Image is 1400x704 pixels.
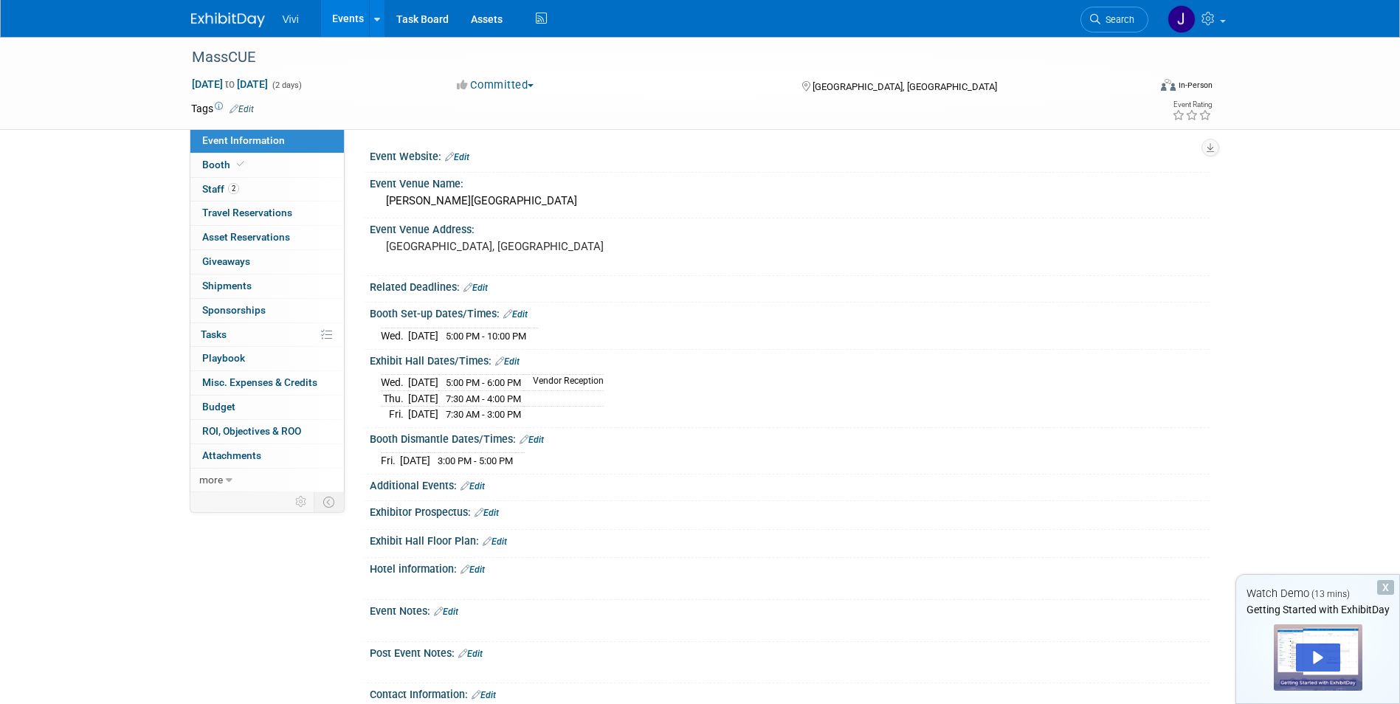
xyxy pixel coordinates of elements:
[202,255,250,267] span: Giveaways
[408,375,438,391] td: [DATE]
[190,201,344,225] a: Travel Reservations
[1168,5,1196,33] img: John Farley
[283,13,299,25] span: Vivi
[483,536,507,547] a: Edit
[370,145,1210,165] div: Event Website:
[370,501,1210,520] div: Exhibitor Prospectus:
[314,492,344,511] td: Toggle Event Tabs
[237,160,244,168] i: Booth reservation complete
[370,474,1210,494] div: Additional Events:
[202,352,245,364] span: Playbook
[1172,101,1212,108] div: Event Rating
[370,600,1210,619] div: Event Notes:
[434,607,458,617] a: Edit
[400,453,430,469] td: [DATE]
[370,350,1210,369] div: Exhibit Hall Dates/Times:
[408,407,438,422] td: [DATE]
[202,401,235,413] span: Budget
[446,377,521,388] span: 5:00 PM - 6:00 PM
[408,390,438,407] td: [DATE]
[813,81,997,92] span: [GEOGRAPHIC_DATA], [GEOGRAPHIC_DATA]
[190,444,344,468] a: Attachments
[446,409,521,420] span: 7:30 AM - 3:00 PM
[202,280,252,291] span: Shipments
[190,153,344,177] a: Booth
[370,218,1210,237] div: Event Venue Address:
[475,508,499,518] a: Edit
[190,347,344,370] a: Playbook
[191,101,254,116] td: Tags
[503,309,528,320] a: Edit
[1178,80,1213,91] div: In-Person
[1100,14,1134,25] span: Search
[1061,77,1213,99] div: Event Format
[190,226,344,249] a: Asset Reservations
[381,190,1199,213] div: [PERSON_NAME][GEOGRAPHIC_DATA]
[370,303,1210,322] div: Booth Set-up Dates/Times:
[446,393,521,404] span: 7:30 AM - 4:00 PM
[202,183,239,195] span: Staff
[495,356,520,367] a: Edit
[190,420,344,444] a: ROI, Objectives & ROO
[381,453,400,469] td: Fri.
[202,304,266,316] span: Sponsorships
[370,642,1210,661] div: Post Event Notes:
[520,435,544,445] a: Edit
[408,328,438,343] td: [DATE]
[190,371,344,395] a: Misc. Expenses & Credits
[190,275,344,298] a: Shipments
[370,428,1210,447] div: Booth Dismantle Dates/Times:
[271,80,302,90] span: (2 days)
[381,375,408,391] td: Wed.
[370,276,1210,295] div: Related Deadlines:
[386,240,703,253] pre: [GEOGRAPHIC_DATA], [GEOGRAPHIC_DATA]
[289,492,314,511] td: Personalize Event Tab Strip
[381,407,408,422] td: Fri.
[190,129,344,153] a: Event Information
[446,331,526,342] span: 5:00 PM - 10:00 PM
[201,328,227,340] span: Tasks
[202,134,285,146] span: Event Information
[370,683,1210,703] div: Contact Information:
[472,690,496,700] a: Edit
[438,455,513,466] span: 3:00 PM - 5:00 PM
[202,376,317,388] span: Misc. Expenses & Credits
[202,159,247,170] span: Booth
[202,449,261,461] span: Attachments
[445,152,469,162] a: Edit
[1236,602,1399,617] div: Getting Started with ExhibitDay
[190,469,344,492] a: more
[191,77,269,91] span: [DATE] [DATE]
[370,558,1210,577] div: Hotel information:
[370,530,1210,549] div: Exhibit Hall Floor Plan:
[1377,580,1394,595] div: Dismiss
[202,425,301,437] span: ROI, Objectives & ROO
[190,250,344,274] a: Giveaways
[381,328,408,343] td: Wed.
[190,178,344,201] a: Staff2
[190,323,344,347] a: Tasks
[1161,79,1176,91] img: Format-Inperson.png
[223,78,237,90] span: to
[1236,586,1399,601] div: Watch Demo
[458,649,483,659] a: Edit
[461,565,485,575] a: Edit
[190,396,344,419] a: Budget
[1296,643,1340,672] div: Play
[228,183,239,194] span: 2
[452,77,539,93] button: Committed
[370,173,1210,191] div: Event Venue Name:
[230,104,254,114] a: Edit
[1311,589,1350,599] span: (13 mins)
[461,481,485,491] a: Edit
[202,207,292,218] span: Travel Reservations
[191,13,265,27] img: ExhibitDay
[524,375,604,391] td: Vendor Reception
[199,474,223,486] span: more
[381,390,408,407] td: Thu.
[463,283,488,293] a: Edit
[190,299,344,322] a: Sponsorships
[1080,7,1148,32] a: Search
[202,231,290,243] span: Asset Reservations
[187,44,1126,71] div: MassCUE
